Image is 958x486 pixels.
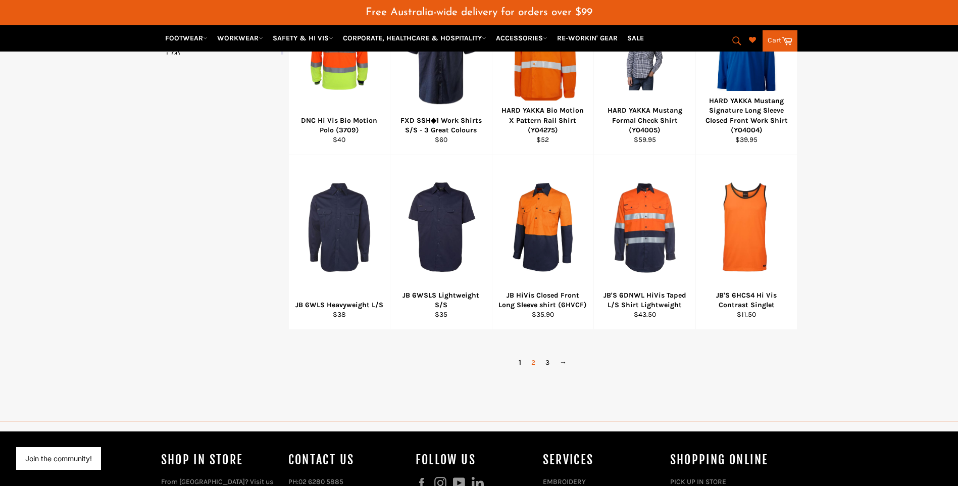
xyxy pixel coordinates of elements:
[600,135,689,144] div: $59.95
[492,155,594,330] a: JB 6HVCF HiVis Closed Front Long Sleeve shirt - Workin' Gear JB HiVis Closed Front Long Sleeve sh...
[553,29,622,47] a: RE-WORKIN' GEAR
[288,155,390,330] a: JB 6WLS Heavyweight L/S - Workin' Gear JB 6WLS Heavyweight L/S $38
[600,106,689,135] div: HARD YAKKA Mustang Formal Check Shirt (Y04005)
[295,116,384,135] div: DNC Hi Vis Bio Motion Polo (3709)
[526,355,540,370] a: 2
[623,29,648,47] a: SALE
[702,135,791,144] div: $39.95
[543,452,660,468] h4: services
[166,50,279,59] a: L
[670,477,726,486] a: PICK UP IN STORE
[600,290,689,310] div: JB'S 6DNWL HiVis Taped L/S Shirt Lightweight
[295,300,384,310] div: JB 6WLS Heavyweight L/S
[600,310,689,319] div: $43.50
[298,477,343,486] a: 02 6280 5885
[397,290,486,310] div: JB 6WSLS Lightweight S/S
[702,96,791,135] div: HARD YAKKA Mustang Signature Long Sleeve Closed Front Work Shirt (Y04004)
[593,155,695,330] a: JB'S 6DNWL HiVis Taped L/S Shirt Lightweight - Workin' Gear JB'S 6DNWL HiVis Taped L/S Shirt Ligh...
[670,452,787,468] h4: SHOPPING ONLINE
[514,355,526,370] span: 1
[554,355,572,370] a: →
[161,29,212,47] a: FOOTWEAR
[607,14,683,90] img: HARD YAKKA Mustang Formal Check Shirt (Y04005) - Workin' Gear
[505,181,581,274] img: JB 6HVCF HiVis Closed Front Long Sleeve shirt - Workin' Gear
[702,310,791,319] div: $11.50
[301,14,378,90] img: DNC Hi Vis Bio Motion Polo (3709) - Workin' Gear
[702,290,791,310] div: JB'S 6HCS4 Hi Vis Contrast Singlet
[288,452,406,468] h4: Contact Us
[498,310,587,319] div: $35.90
[709,2,785,103] img: HARD YAKKA Mustang Signature Long Sleeve Closed Front Work Shirt (Y04004) - Workin' Gear
[543,477,586,486] a: EMBROIDERY
[25,454,92,463] button: Join the community!
[397,310,486,319] div: $35
[339,29,490,47] a: CORPORATE, HEALTHCARE & HOSPITALITY
[390,155,492,330] a: JB 6WSL Lightweight S/S - Workin' Gear JB 6WSLS Lightweight S/S $35
[498,106,587,135] div: HARD YAKKA Bio Motion X Pattern Rail Shirt (Y04275)
[161,452,278,468] h4: Shop In Store
[403,181,479,274] img: JB 6WSL Lightweight S/S - Workin' Gear
[695,155,797,330] a: JB'S 6HCS4 Hi Vis Contrast Singlet - Workin' Gear JB'S 6HCS4 Hi Vis Contrast Singlet $11.50
[295,310,384,319] div: $38
[709,181,785,274] img: JB'S 6HCS4 Hi Vis Contrast Singlet - Workin' Gear
[213,29,267,47] a: WORKWEAR
[269,29,337,47] a: SAFETY & HI VIS
[763,30,797,52] a: Cart
[607,181,683,274] img: JB'S 6DNWL HiVis Taped L/S Shirt Lightweight - Workin' Gear
[295,135,384,144] div: $40
[171,50,180,59] span: (4)
[498,290,587,310] div: JB HiVis Closed Front Long Sleeve shirt (6HVCF)
[498,135,587,144] div: $52
[540,355,554,370] a: 3
[492,29,551,47] a: ACCESSORIES
[301,181,378,274] img: JB 6WLS Heavyweight L/S - Workin' Gear
[416,452,533,468] h4: Follow us
[166,50,170,59] span: L
[397,116,486,135] div: FXD SSH◆1 Work Shirts S/S - 3 Great Colours
[366,7,592,18] span: Free Australia-wide delivery for orders over $99
[397,135,486,144] div: $60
